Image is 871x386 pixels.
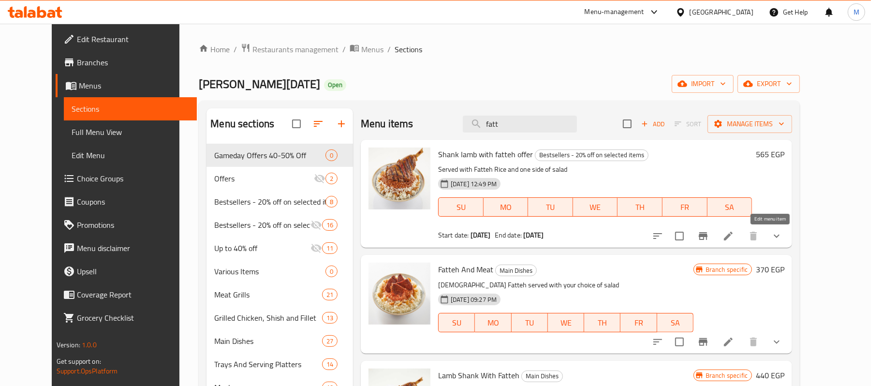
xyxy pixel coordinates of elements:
li: / [342,44,346,55]
div: Main Dishes [495,265,537,276]
span: Open [324,81,346,89]
span: TH [588,316,617,330]
span: Version: [57,339,80,351]
a: Upsell [56,260,197,283]
span: TU [516,316,544,330]
button: TU [512,313,548,332]
button: WE [548,313,584,332]
span: Sections [72,103,190,115]
span: Sections [395,44,422,55]
button: FR [620,313,657,332]
a: Coverage Report [56,283,197,306]
h6: 370 EGP [756,263,784,276]
span: Sort sections [307,112,330,135]
span: End date: [495,229,522,241]
span: Add [640,119,666,130]
img: Fatteh And Meat [369,263,430,325]
div: items [322,312,338,324]
p: [DEMOGRAPHIC_DATA] Fatteh served with your choice of salad [438,279,694,291]
span: Select to update [669,332,690,352]
button: SA [708,197,753,217]
span: 2 [326,174,337,183]
nav: breadcrumb [199,43,800,56]
button: show more [765,330,788,354]
span: MO [479,316,507,330]
span: Main Dishes [214,335,322,347]
span: Menus [79,80,190,91]
span: SA [661,316,690,330]
svg: Show Choices [771,336,782,348]
span: Shank lamb with fatteh offer [438,147,533,162]
a: Branches [56,51,197,74]
span: 21 [323,290,337,299]
span: Add item [637,117,668,132]
a: Edit Menu [64,144,197,167]
svg: Inactive section [310,242,322,254]
button: Add section [330,112,353,135]
a: Menu disclaimer [56,237,197,260]
div: Offers2 [207,167,353,190]
span: M [854,7,859,17]
button: Manage items [708,115,792,133]
b: [DATE] [523,229,544,241]
button: sort-choices [646,224,669,248]
span: WE [552,316,580,330]
div: Various Items0 [207,260,353,283]
div: Menu-management [585,6,644,18]
svg: Inactive section [314,173,325,184]
button: SU [438,197,484,217]
span: Coverage Report [77,289,190,300]
span: Full Menu View [72,126,190,138]
span: Trays And Serving Platters [214,358,322,370]
span: 0 [326,151,337,160]
span: Offers [214,173,314,184]
span: Select section first [668,117,708,132]
div: Meat Grills [214,289,322,300]
button: export [738,75,800,93]
h2: Menu items [361,117,413,131]
button: TH [584,313,620,332]
div: Gameday Offers 40-50% Off0 [207,144,353,167]
span: FR [624,316,653,330]
div: items [325,196,338,208]
span: 11 [323,244,337,253]
span: SA [711,200,749,214]
span: Upsell [77,266,190,277]
b: [DATE] [471,229,491,241]
span: Grocery Checklist [77,312,190,324]
span: Menu disclaimer [77,242,190,254]
p: Served with Fatteh Rice and one side of salad [438,163,752,176]
div: Trays And Serving Platters14 [207,353,353,376]
span: Manage items [715,118,784,130]
span: Gameday Offers 40-50% Off [214,149,325,161]
a: Sections [64,97,197,120]
div: items [325,149,338,161]
span: Lamb Shank With Fatteh [438,368,519,383]
span: Grilled Chicken, Shish and Fillet [214,312,322,324]
span: SU [443,200,480,214]
span: [PERSON_NAME][DATE] [199,73,320,95]
span: Edit Menu [72,149,190,161]
span: 16 [323,221,337,230]
div: [GEOGRAPHIC_DATA] [690,7,753,17]
div: Main Dishes27 [207,329,353,353]
span: Choice Groups [77,173,190,184]
span: Start date: [438,229,469,241]
div: Open [324,79,346,91]
input: search [463,116,577,133]
span: Coupons [77,196,190,208]
span: 8 [326,197,337,207]
button: MO [484,197,529,217]
span: import [679,78,726,90]
a: Support.OpsPlatform [57,365,118,377]
span: Main Dishes [496,265,536,276]
a: Edit menu item [723,336,734,348]
button: TH [618,197,663,217]
div: items [322,289,338,300]
a: Promotions [56,213,197,237]
div: Meat Grills21 [207,283,353,306]
span: MO [487,200,525,214]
